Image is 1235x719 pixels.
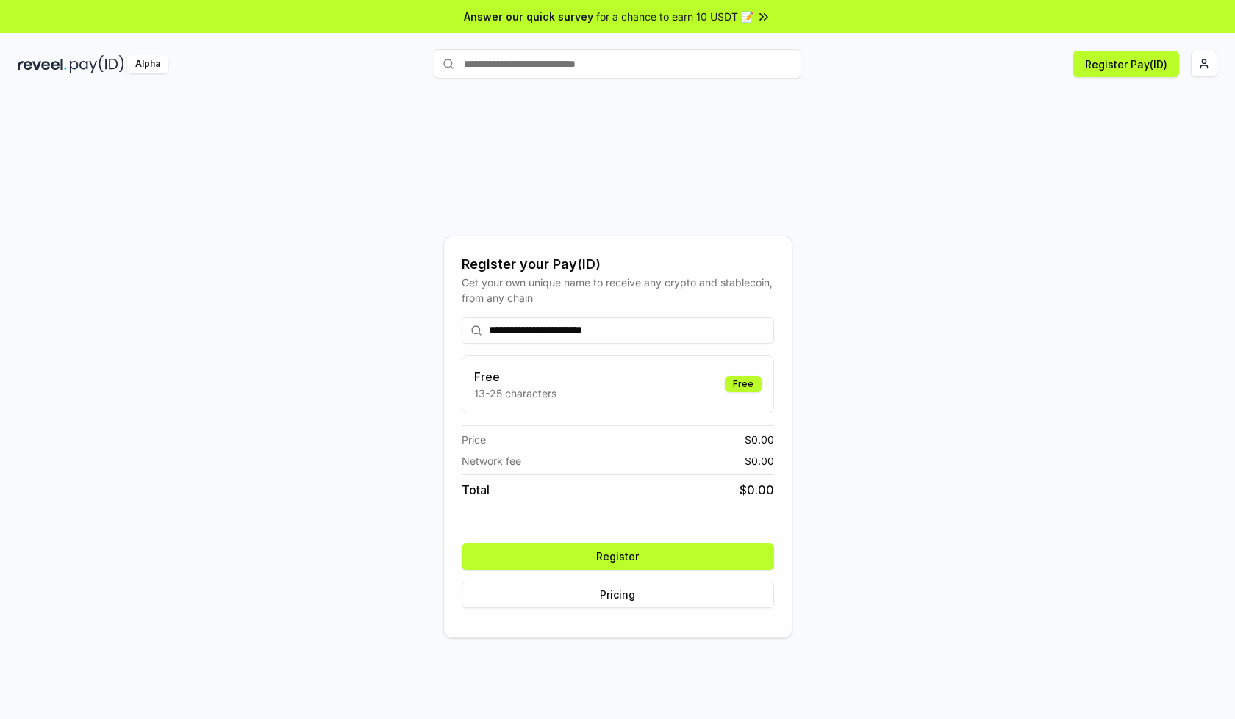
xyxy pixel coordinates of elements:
button: Register [462,543,774,570]
img: reveel_dark [18,55,67,73]
button: Pricing [462,582,774,608]
div: Alpha [127,55,168,73]
button: Register Pay(ID) [1073,51,1179,77]
span: Total [462,481,490,499]
span: for a chance to earn 10 USDT 📝 [596,9,753,24]
h3: Free [474,368,556,386]
span: Price [462,432,486,447]
div: Get your own unique name to receive any crypto and stablecoin, from any chain [462,275,774,306]
p: 13-25 characters [474,386,556,401]
div: Free [725,376,762,392]
span: $ 0.00 [745,453,774,469]
img: pay_id [70,55,124,73]
span: $ 0.00 [740,481,774,499]
span: Network fee [462,453,521,469]
div: Register your Pay(ID) [462,254,774,275]
span: Answer our quick survey [464,9,593,24]
span: $ 0.00 [745,432,774,447]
